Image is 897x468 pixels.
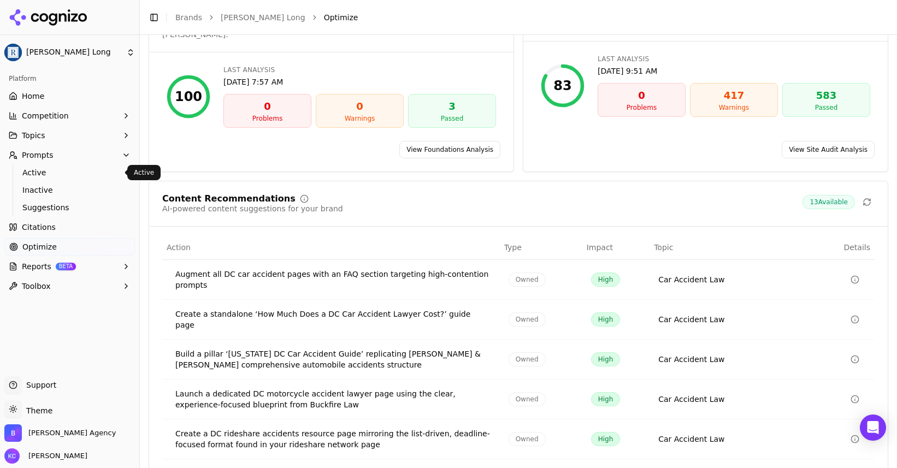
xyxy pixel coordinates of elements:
span: Topics [22,130,45,141]
div: 0 [321,99,399,114]
th: Details [815,235,875,260]
div: Build a pillar ‘[US_STATE] DC Car Accident Guide’ replicating [PERSON_NAME] & [PERSON_NAME] compr... [175,348,491,370]
span: 13 Available [802,195,855,209]
span: Citations [22,222,56,233]
div: 583 [787,88,865,103]
span: High [591,432,621,446]
div: [DATE] 9:51 AM [598,66,870,76]
a: Suggestions [18,200,122,215]
button: Prompts [4,146,135,164]
p: Active [134,168,154,177]
a: Car Accident Law [658,354,724,365]
div: AI-powered content suggestions for your brand [162,203,343,214]
span: Reports [22,261,51,272]
span: BETA [56,263,76,270]
div: 0 [603,88,681,103]
span: High [591,312,621,327]
div: Launch a dedicated DC motorcycle accident lawyer page using the clear, experience-focused bluepri... [175,388,491,410]
button: Open organization switcher [4,424,116,442]
div: Create a standalone ‘How Much Does a DC Car Accident Lawyer Cost?’ guide page [175,309,491,330]
div: [DATE] 7:57 AM [223,76,496,87]
a: Optimize [4,238,135,256]
div: 83 [553,77,571,94]
img: Kristine Cunningham [4,448,20,464]
div: Open Intercom Messenger [860,414,886,441]
div: 0 [228,99,306,114]
span: Suggestions [22,202,117,213]
th: Impact [582,235,650,260]
a: Citations [4,218,135,236]
div: 100 [175,88,202,105]
a: Car Accident Law [658,274,724,285]
th: Action [162,235,500,260]
img: Regan Zambri Long [4,44,22,61]
div: Problems [228,114,306,123]
span: Optimize [22,241,57,252]
button: Competition [4,107,135,125]
span: High [591,352,621,366]
div: Warnings [695,103,773,112]
span: High [591,392,621,406]
a: Car Accident Law [658,434,724,445]
button: Topics [4,127,135,144]
span: Owned [509,272,546,287]
th: Topic [650,235,815,260]
button: Open user button [4,448,87,464]
span: Prompts [22,150,54,161]
span: Impact [587,242,613,253]
span: Owned [509,392,546,406]
div: Data table [162,235,875,459]
span: Details [819,242,870,253]
div: Create a DC rideshare accidents resource page mirroring the list-driven, deadline-focused format ... [175,428,491,450]
span: Owned [509,312,546,327]
span: Theme [22,406,52,415]
div: Augment all DC car accident pages with an FAQ section targeting high-contention prompts [175,269,491,291]
span: Optimize [324,12,358,23]
span: Active [22,167,117,178]
img: Bob Agency [4,424,22,442]
button: ReportsBETA [4,258,135,275]
div: Last Analysis [598,55,870,63]
span: Bob Agency [28,428,116,438]
div: 3 [413,99,491,114]
div: Passed [787,103,865,112]
span: Toolbox [22,281,51,292]
div: 417 [695,88,773,103]
span: [PERSON_NAME] Long [26,48,122,57]
span: Owned [509,352,546,366]
span: Inactive [22,185,117,196]
div: Warnings [321,114,399,123]
a: Home [4,87,135,105]
nav: breadcrumb [175,12,866,23]
div: Last Analysis [223,66,496,74]
div: Content Recommendations [162,194,296,203]
span: Owned [509,432,546,446]
a: Inactive [18,182,122,198]
a: Active [18,165,122,180]
div: Platform [4,70,135,87]
span: Home [22,91,44,102]
span: [PERSON_NAME] [24,451,87,461]
a: Brands [175,13,202,22]
button: Toolbox [4,277,135,295]
div: Passed [413,114,491,123]
span: Type [504,242,522,253]
a: View Site Audit Analysis [782,141,875,158]
span: Topic [654,242,673,253]
span: Competition [22,110,69,121]
span: Support [22,380,56,390]
a: [PERSON_NAME] Long [221,12,305,23]
span: Action [167,242,191,253]
th: Type [500,235,582,260]
span: High [591,272,621,287]
a: View Foundations Analysis [399,141,500,158]
a: Car Accident Law [658,394,724,405]
a: Car Accident Law [658,314,724,325]
div: Problems [603,103,681,112]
